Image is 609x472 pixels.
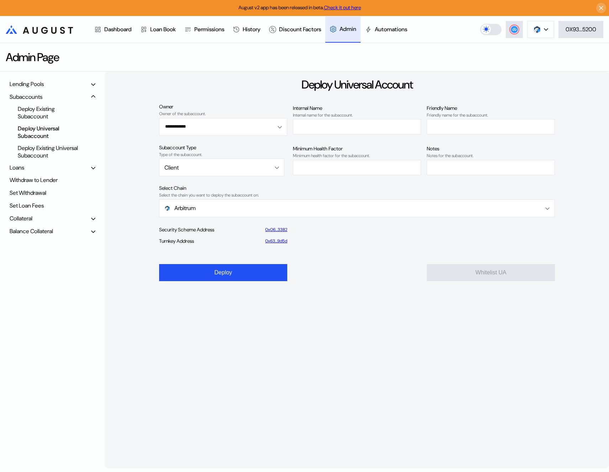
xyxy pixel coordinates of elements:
a: Automations [361,16,411,43]
button: Whitelist UA [427,264,555,281]
div: Notes [427,145,555,152]
div: Balance Collateral [10,227,53,235]
img: chain logo [533,26,541,33]
button: 0X93...5200 [558,21,603,38]
a: History [229,16,265,43]
button: chain logo [527,21,554,38]
div: Deploy Existing Subaccount [14,104,85,121]
div: Owner of the subaccount. [159,111,287,116]
div: Type of the subaccount. [159,152,287,157]
div: Lending Pools [10,80,44,88]
a: 0x06...3382 [265,227,287,232]
div: Loan Book [150,26,176,33]
a: Dashboard [90,16,136,43]
div: History [243,26,261,33]
div: Dashboard [104,26,132,33]
div: Owner [159,103,287,110]
div: Internal Name [293,105,421,111]
div: Set Loan Fees [7,200,98,211]
div: Subaccount Type [159,144,287,151]
a: Admin [325,16,361,43]
span: August v2 app has been released in beta. [238,4,361,11]
div: Notes for the subaccount. [427,153,555,158]
a: Permissions [180,16,229,43]
div: Collateral [10,215,32,222]
button: Open menu [159,199,555,217]
div: Security Scheme Address [159,226,214,233]
a: 0x63...9d5d [265,238,287,243]
div: Select the chain you want to deploy the subaccount on. [159,193,555,198]
div: Friendly Name [427,105,555,111]
div: Select Chain [159,185,555,191]
div: Deploy Universal Account [301,77,413,92]
button: Deploy [159,264,287,281]
div: Turnkey Address [159,238,194,244]
div: Admin [340,25,356,33]
div: Discount Factors [279,26,321,33]
div: Friendly name for the subaccount. [427,113,555,118]
div: Internal name for the subaccount. [293,113,421,118]
div: Withdraw to Lender [7,175,98,186]
div: Loans [10,164,24,171]
div: Automations [375,26,407,33]
div: Subaccounts [10,93,42,101]
div: Minimum Health Factor [293,145,421,152]
div: Admin Page [6,50,59,65]
div: 0X93...5200 [566,26,596,33]
div: Set Withdrawal [7,187,98,198]
div: Minimum health factor for the subaccount. [293,153,421,158]
div: Permissions [194,26,224,33]
a: Discount Factors [265,16,325,43]
div: Client [164,164,267,171]
div: Deploy Existing Universal Subaccount [14,143,85,160]
button: Open menu [159,118,287,136]
div: Arbitrum [164,204,507,212]
button: Open menu [159,159,284,176]
a: Loan Book [136,16,180,43]
img: chain-logo [164,205,170,211]
div: Deploy Universal Subaccount [14,124,85,141]
a: Check it out here [324,4,361,11]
